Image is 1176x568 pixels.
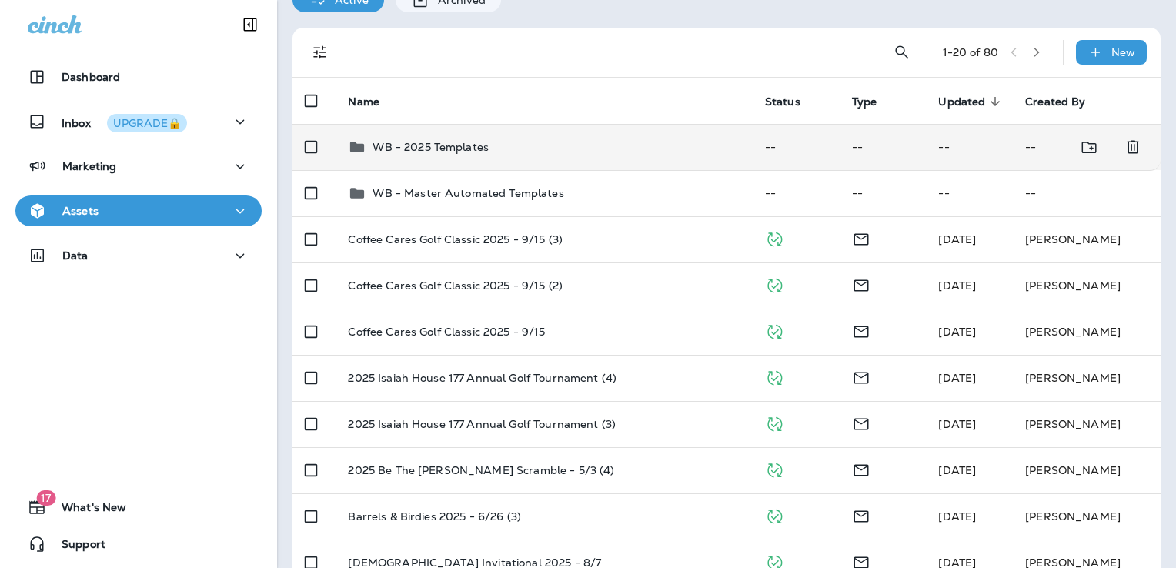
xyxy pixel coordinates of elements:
[852,462,870,476] span: Email
[852,231,870,245] span: Email
[348,279,563,292] p: Coffee Cares Golf Classic 2025 - 9/15 (2)
[15,529,262,560] button: Support
[887,37,917,68] button: Search Templates
[926,170,1013,216] td: --
[1013,493,1161,540] td: [PERSON_NAME]
[1074,132,1105,163] button: Move to folder
[852,369,870,383] span: Email
[938,279,976,292] span: Caitlin Wilson
[305,37,336,68] button: Filters
[1013,355,1161,401] td: [PERSON_NAME]
[15,195,262,226] button: Assets
[840,170,927,216] td: --
[852,95,897,109] span: Type
[852,416,870,429] span: Email
[1013,262,1161,309] td: [PERSON_NAME]
[1013,124,1117,170] td: --
[765,95,800,109] span: Status
[852,508,870,522] span: Email
[348,510,521,523] p: Barrels & Birdies 2025 - 6/26 (3)
[852,554,870,568] span: Email
[938,95,1005,109] span: Updated
[348,95,379,109] span: Name
[62,71,120,83] p: Dashboard
[62,160,116,172] p: Marketing
[943,46,998,58] div: 1 - 20 of 80
[62,249,89,262] p: Data
[938,417,976,431] span: Caitlin Wilson
[765,323,784,337] span: Published
[765,462,784,476] span: Published
[348,95,399,109] span: Name
[1013,170,1161,216] td: --
[15,151,262,182] button: Marketing
[765,554,784,568] span: Published
[840,124,927,170] td: --
[765,277,784,291] span: Published
[348,418,616,430] p: 2025 Isaiah House 177 Annual Golf Tournament (3)
[852,323,870,337] span: Email
[1025,95,1105,109] span: Created By
[373,187,563,199] p: WB - Master Automated Templates
[373,141,489,153] p: WB - 2025 Templates
[15,240,262,271] button: Data
[113,118,181,129] div: UPGRADE🔒
[753,124,840,170] td: --
[36,490,55,506] span: 17
[1013,447,1161,493] td: [PERSON_NAME]
[938,95,985,109] span: Updated
[852,95,877,109] span: Type
[348,464,614,476] p: 2025 Be The [PERSON_NAME] Scramble - 5/3 (4)
[765,231,784,245] span: Published
[852,277,870,291] span: Email
[938,325,976,339] span: Caitlin Wilson
[348,326,545,338] p: Coffee Cares Golf Classic 2025 - 9/15
[348,233,563,246] p: Coffee Cares Golf Classic 2025 - 9/15 (3)
[938,463,976,477] span: Caitlin Wilson
[765,369,784,383] span: Published
[1111,46,1135,58] p: New
[938,232,976,246] span: Caitlin Wilson
[753,170,840,216] td: --
[46,501,126,520] span: What's New
[229,9,272,40] button: Collapse Sidebar
[938,371,976,385] span: Caitlin Wilson
[1025,95,1085,109] span: Created By
[15,62,262,92] button: Dashboard
[348,372,616,384] p: 2025 Isaiah House 177 Annual Golf Tournament (4)
[765,416,784,429] span: Published
[1013,216,1161,262] td: [PERSON_NAME]
[1013,401,1161,447] td: [PERSON_NAME]
[926,124,1013,170] td: --
[62,114,187,130] p: Inbox
[765,508,784,522] span: Published
[765,95,820,109] span: Status
[15,106,262,137] button: InboxUPGRADE🔒
[62,205,99,217] p: Assets
[938,510,976,523] span: Caitlin Wilson
[46,538,105,556] span: Support
[1013,309,1161,355] td: [PERSON_NAME]
[107,114,187,132] button: UPGRADE🔒
[15,492,262,523] button: 17What's New
[1118,132,1148,163] button: Delete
